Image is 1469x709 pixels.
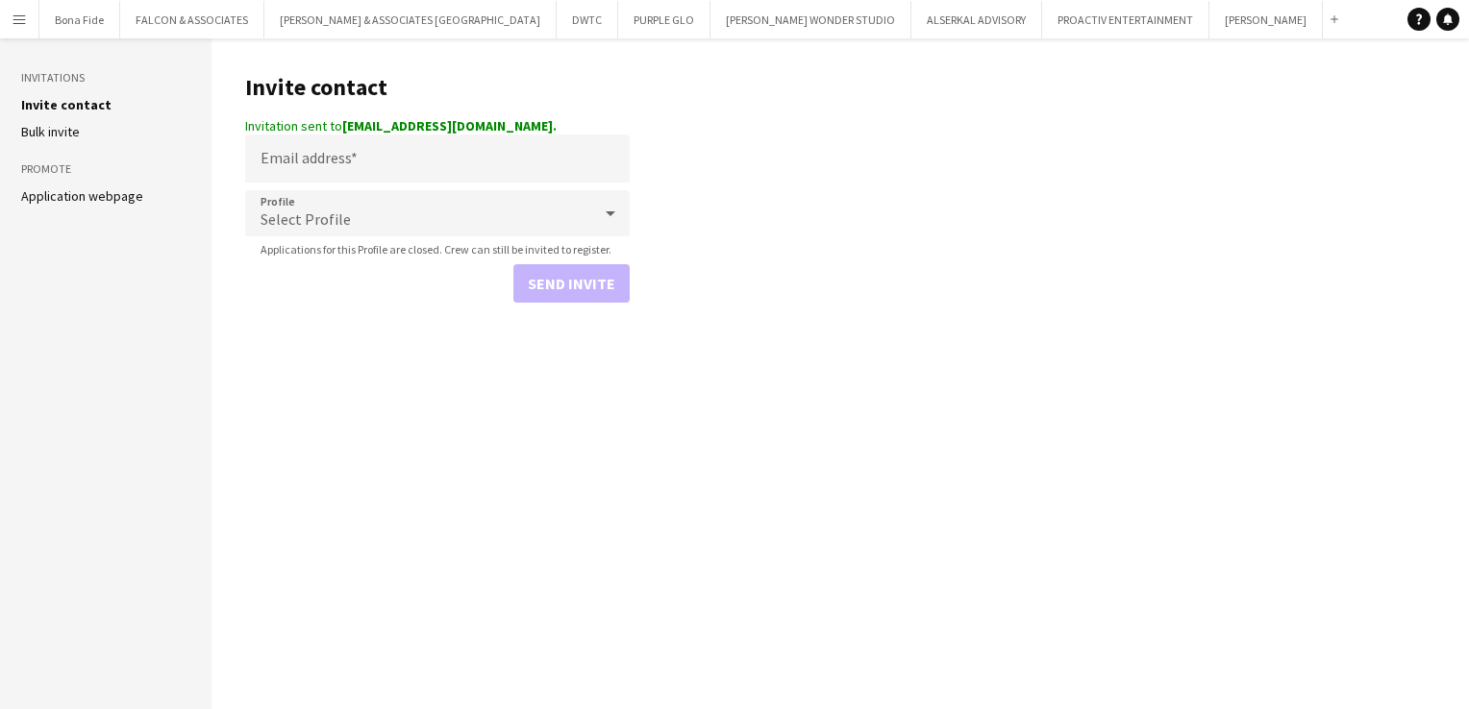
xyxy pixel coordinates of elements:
button: [PERSON_NAME] WONDER STUDIO [710,1,911,38]
a: Application webpage [21,187,143,205]
div: Invitation sent to [245,117,630,134]
button: [PERSON_NAME] & ASSOCIATES [GEOGRAPHIC_DATA] [264,1,557,38]
strong: [EMAIL_ADDRESS][DOMAIN_NAME]. [342,117,557,134]
h3: Invitations [21,69,190,86]
a: Bulk invite [21,123,80,140]
button: FALCON & ASSOCIATES [120,1,264,38]
button: Bona Fide [39,1,120,38]
button: PROACTIV ENTERTAINMENT [1042,1,1209,38]
h1: Invite contact [245,73,630,102]
button: PURPLE GLO [618,1,710,38]
span: Applications for this Profile are closed. Crew can still be invited to register. [245,242,627,257]
button: DWTC [557,1,618,38]
a: Invite contact [21,96,112,113]
button: [PERSON_NAME] [1209,1,1323,38]
button: ALSERKAL ADVISORY [911,1,1042,38]
h3: Promote [21,160,190,178]
span: Select Profile [261,209,351,229]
